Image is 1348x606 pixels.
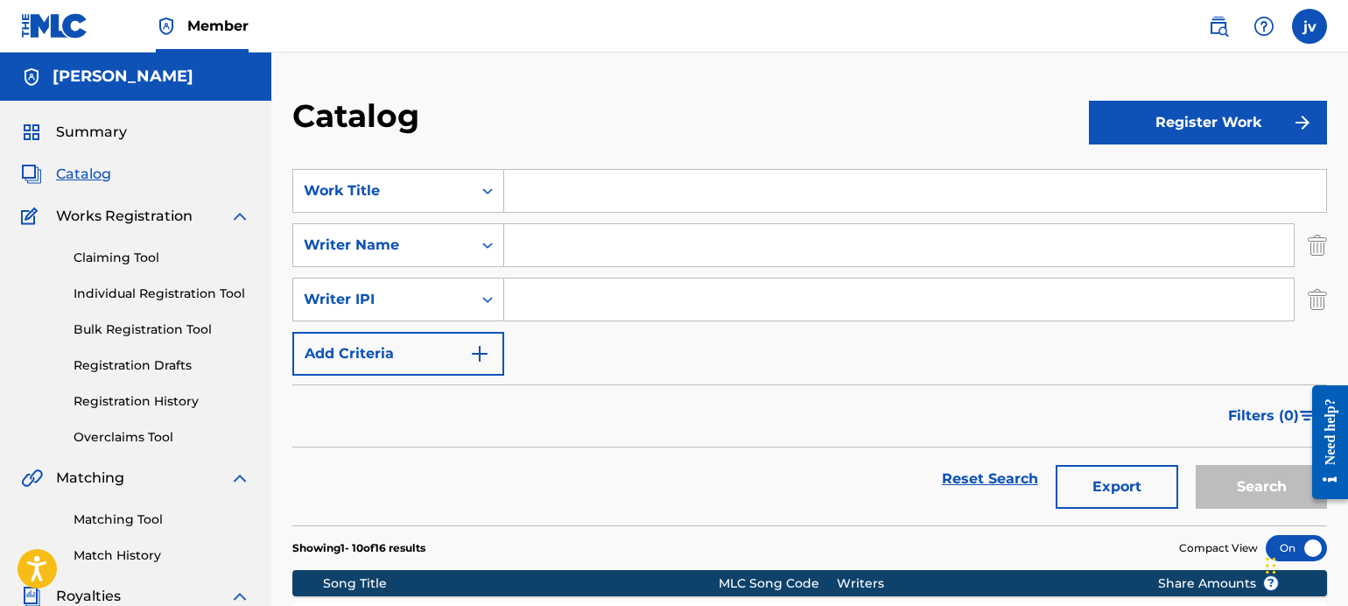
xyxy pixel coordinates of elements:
[1228,405,1299,426] span: Filters ( 0 )
[1308,278,1327,321] img: Delete Criterion
[21,13,88,39] img: MLC Logo
[21,122,127,143] a: SummarySummary
[74,321,250,339] a: Bulk Registration Tool
[56,468,124,489] span: Matching
[74,428,250,447] a: Overclaims Tool
[21,67,42,88] img: Accounts
[56,164,111,185] span: Catalog
[292,540,425,556] p: Showing 1 - 10 of 16 results
[1253,16,1274,37] img: help
[21,206,44,227] img: Works Registration
[74,356,250,375] a: Registration Drafts
[21,122,42,143] img: Summary
[1260,522,1348,606] iframe: Chat Widget
[1292,112,1313,133] img: f7272a7cc735f4ea7f67.svg
[1299,371,1348,512] iframe: Resource Center
[229,468,250,489] img: expand
[1292,9,1327,44] div: User Menu
[1308,223,1327,267] img: Delete Criterion
[229,206,250,227] img: expand
[21,164,42,185] img: Catalog
[933,460,1047,498] a: Reset Search
[304,180,461,201] div: Work Title
[21,164,111,185] a: CatalogCatalog
[292,169,1327,525] form: Search Form
[53,67,193,87] h5: Jimmy Veliz
[1089,101,1327,144] button: Register Work
[74,249,250,267] a: Claiming Tool
[1158,574,1279,593] span: Share Amounts
[74,546,250,565] a: Match History
[1201,9,1236,44] a: Public Search
[56,206,193,227] span: Works Registration
[1266,539,1276,592] div: Drag
[323,574,718,593] div: Song Title
[74,285,250,303] a: Individual Registration Tool
[21,468,43,489] img: Matching
[837,574,1132,593] div: Writers
[304,235,461,256] div: Writer Name
[719,574,837,593] div: MLC Song Code
[187,16,249,36] span: Member
[56,122,127,143] span: Summary
[1056,465,1178,509] button: Export
[1208,16,1229,37] img: search
[292,332,504,376] button: Add Criteria
[156,16,177,37] img: Top Rightsholder
[304,289,461,310] div: Writer IPI
[1218,394,1327,438] button: Filters (0)
[1179,540,1258,556] span: Compact View
[74,511,250,529] a: Matching Tool
[74,392,250,411] a: Registration History
[292,96,428,136] h2: Catalog
[1246,9,1281,44] div: Help
[469,343,490,364] img: 9d2ae6d4665cec9f34b9.svg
